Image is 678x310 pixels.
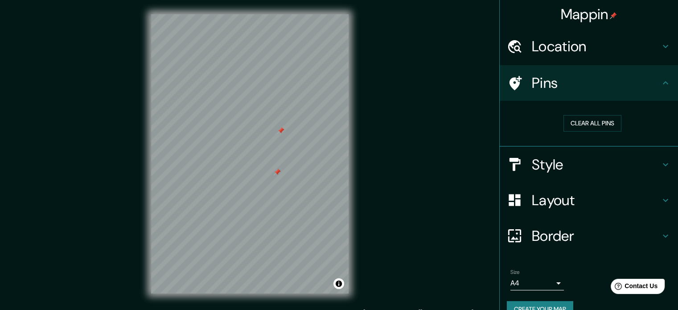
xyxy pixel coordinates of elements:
iframe: Help widget launcher [599,275,668,300]
button: Clear all pins [563,115,621,132]
button: Toggle attribution [333,278,344,289]
canvas: Map [151,14,349,293]
div: Style [500,147,678,182]
div: A4 [510,276,564,290]
h4: Border [532,227,660,245]
div: Layout [500,182,678,218]
h4: Style [532,156,660,174]
label: Size [510,268,520,276]
div: Border [500,218,678,254]
div: Pins [500,65,678,101]
div: Location [500,29,678,64]
h4: Location [532,37,660,55]
h4: Pins [532,74,660,92]
h4: Layout [532,191,660,209]
img: pin-icon.png [610,12,617,19]
h4: Mappin [561,5,617,23]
